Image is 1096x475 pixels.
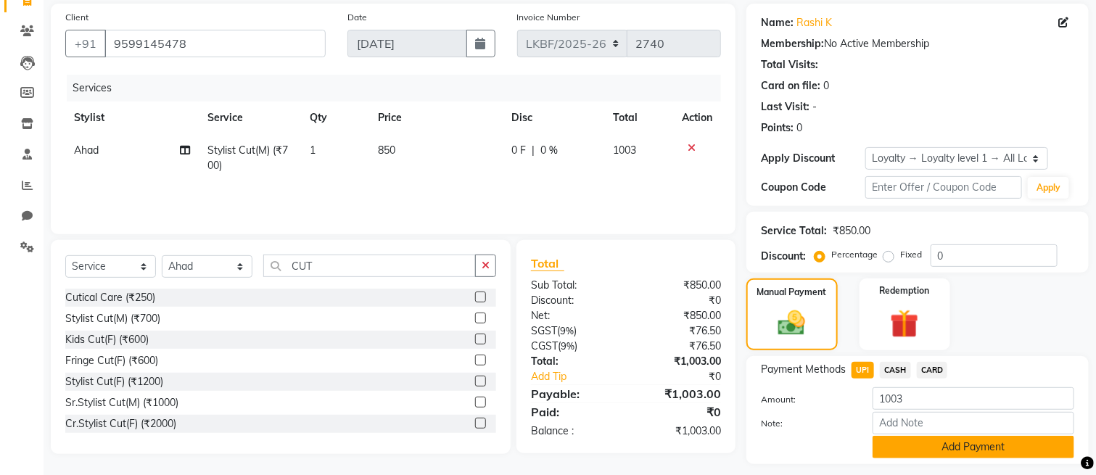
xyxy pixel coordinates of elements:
[104,30,326,57] input: Search by Name/Mobile/Email/Code
[823,78,829,94] div: 0
[520,323,626,339] div: ( )
[761,151,865,166] div: Apply Discount
[520,385,626,402] div: Payable:
[65,353,158,368] div: Fringe Cut(F) (₹600)
[65,332,149,347] div: Kids Cut(F) (₹600)
[761,36,824,51] div: Membership:
[761,78,820,94] div: Card on file:
[65,102,199,134] th: Stylist
[378,144,395,157] span: 850
[301,102,369,134] th: Qty
[626,339,732,354] div: ₹76.50
[520,339,626,354] div: ( )
[770,307,814,339] img: _cash.svg
[796,120,802,136] div: 0
[517,11,580,24] label: Invoice Number
[833,223,870,239] div: ₹850.00
[761,57,818,73] div: Total Visits:
[503,102,604,134] th: Disc
[796,15,832,30] a: Rashi K
[761,99,809,115] div: Last Visit:
[532,143,535,158] span: |
[540,143,558,158] span: 0 %
[561,340,574,352] span: 9%
[520,293,626,308] div: Discount:
[761,15,794,30] div: Name:
[750,417,862,430] label: Note:
[65,11,88,24] label: Client
[199,102,301,134] th: Service
[613,144,636,157] span: 1003
[761,36,1074,51] div: No Active Membership
[880,284,930,297] label: Redemption
[263,255,476,277] input: Search or Scan
[626,354,732,369] div: ₹1,003.00
[74,144,99,157] span: Ahad
[831,248,878,261] label: Percentage
[560,325,574,336] span: 9%
[626,293,732,308] div: ₹0
[369,102,502,134] th: Price
[626,403,732,421] div: ₹0
[761,249,806,264] div: Discount:
[65,374,163,389] div: Stylist Cut(F) (₹1200)
[626,323,732,339] div: ₹76.50
[207,144,288,172] span: Stylist Cut(M) (₹700)
[881,306,928,342] img: _gift.svg
[520,424,626,439] div: Balance :
[626,385,732,402] div: ₹1,003.00
[873,387,1074,410] input: Amount
[626,424,732,439] div: ₹1,003.00
[761,180,865,195] div: Coupon Code
[531,324,557,337] span: SGST
[531,256,564,271] span: Total
[757,286,827,299] label: Manual Payment
[520,403,626,421] div: Paid:
[347,11,367,24] label: Date
[900,248,922,261] label: Fixed
[520,308,626,323] div: Net:
[643,369,732,384] div: ₹0
[673,102,721,134] th: Action
[65,311,160,326] div: Stylist Cut(M) (₹700)
[520,278,626,293] div: Sub Total:
[873,436,1074,458] button: Add Payment
[604,102,673,134] th: Total
[880,362,911,379] span: CASH
[626,308,732,323] div: ₹850.00
[852,362,874,379] span: UPI
[310,144,316,157] span: 1
[65,290,155,305] div: Cutical Care (₹250)
[65,30,106,57] button: +91
[67,75,732,102] div: Services
[761,223,827,239] div: Service Total:
[761,362,846,377] span: Payment Methods
[917,362,948,379] span: CARD
[511,143,526,158] span: 0 F
[520,369,643,384] a: Add Tip
[65,416,176,431] div: Cr.Stylist Cut(F) (₹2000)
[531,339,558,352] span: CGST
[761,120,794,136] div: Points:
[65,395,178,410] div: Sr.Stylist Cut(M) (₹1000)
[626,278,732,293] div: ₹850.00
[750,393,862,406] label: Amount:
[873,412,1074,434] input: Add Note
[812,99,817,115] div: -
[520,354,626,369] div: Total:
[865,176,1022,199] input: Enter Offer / Coupon Code
[1028,177,1069,199] button: Apply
